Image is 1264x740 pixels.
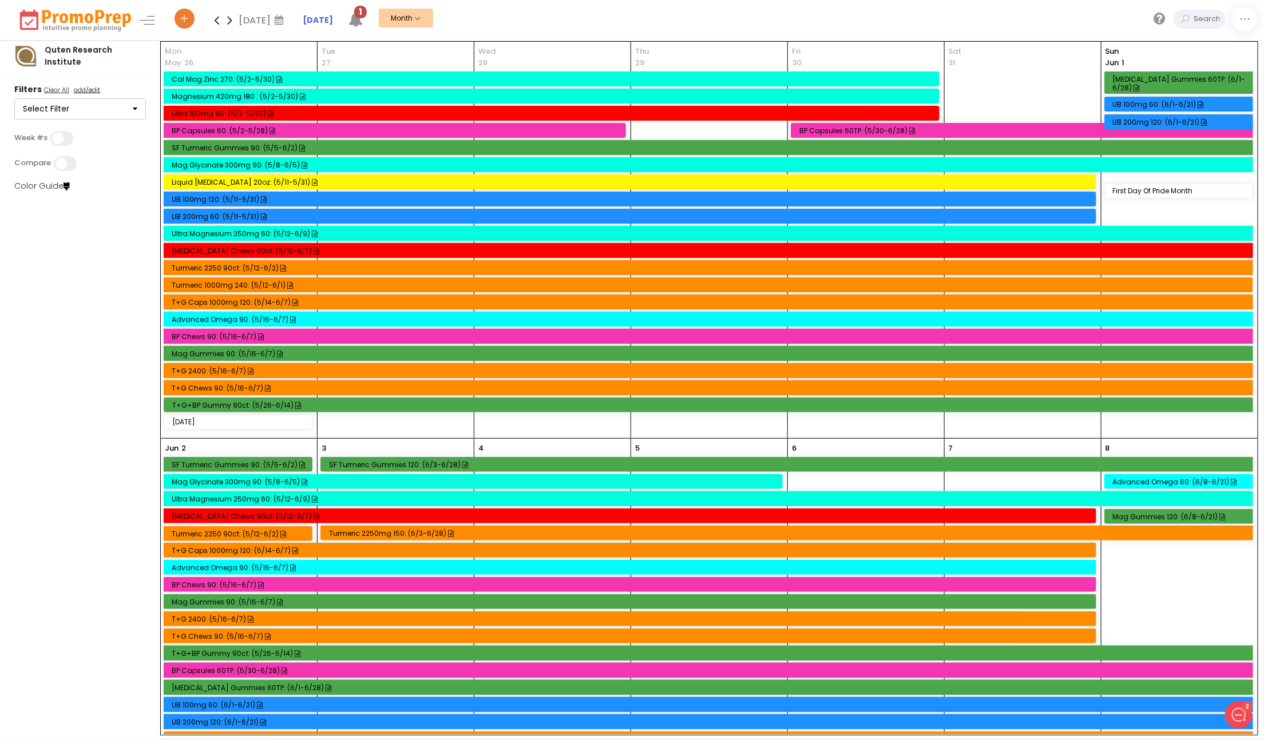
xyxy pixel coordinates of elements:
h1: Hello [PERSON_NAME]! [17,55,212,74]
a: Color Guide [14,180,70,192]
div: BP Capsules 60TP: (5/30-6/28) [172,666,1249,675]
span: Wed [478,46,627,57]
span: Thu [635,46,783,57]
p: 28 [478,57,488,69]
span: 1 [354,6,367,18]
a: add/edit [72,85,102,97]
label: Compare [14,158,51,168]
span: Fri [792,46,940,57]
span: Jun [1105,57,1119,68]
div: Advanced Omega 90: (5/16-6/7) [172,563,1091,572]
div: UB 100mg 60: (6/1-6/21) [172,701,1249,709]
div: Turmeric 2250 90ct: (5/12-6/2) [172,264,1249,272]
p: 8 [1105,443,1110,454]
div: Mag Gummies 90: (5/16-6/7) [172,598,1091,606]
h2: What can we do to help? [17,76,212,94]
div: Mag Glycinate 300mg 90: (5/8-6/5) [172,478,778,486]
div: Mag Gummies 120: (6/8-6/21) [1113,512,1249,521]
label: Week #s [14,133,47,142]
p: 5 [635,443,640,454]
p: 31 [949,57,956,69]
div: Advanced Omega 90: (5/16-6/7) [172,315,1249,324]
div: Ultra Magnesium 250mg 60: (5/12-6/9) [172,229,1249,238]
p: May [165,57,181,69]
div: T+G Chews 90: (5/16-6/7) [172,384,1249,392]
p: 26 [184,57,193,69]
div: UB 200mg 120: (6/1-6/21) [172,718,1249,726]
button: New conversation [18,115,211,138]
p: 3 [322,443,326,454]
p: 2 [181,443,186,454]
div: BP Chews 90: (5/16-6/7) [172,580,1091,589]
div: T+G Caps 1000mg 120: (5/14-6/7) [172,298,1249,307]
div: [MEDICAL_DATA] Gummies 60TP: (6/1-6/28) [1113,75,1249,92]
div: BP Capsules 60TP: (5/30-6/28) [799,126,1249,135]
p: Jun [165,443,179,454]
iframe: gist-messenger-bubble-iframe [1225,701,1253,729]
a: [DATE] [303,14,333,26]
strong: Filters [14,83,42,95]
u: add/edit [74,85,100,94]
div: SF Turmeric Gummies 90: (5/5-6/2) [172,460,308,469]
div: Advanced Omega 60: (6/8-6/21) [1113,478,1249,486]
button: Select Filter [14,98,146,120]
div: Turmeric 2250 90ct: (5/12-6/2) [172,530,308,538]
div: T+G 2400: (5/16-6/7) [172,615,1091,623]
input: Search [1191,10,1226,29]
div: Cal Mag Zinc 270: (5/2-5/30) [172,75,934,83]
div: Turmeric 2250mg 150: (6/3-6/28) [329,529,1249,538]
div: [DATE] [239,11,287,29]
div: First Day of Pride Month [1113,186,1249,195]
button: Month [379,9,433,27]
div: T+G+BP Gummy 90ct: (5/26-6/14) [172,649,1249,658]
div: BP Chews 90: (5/16-6/7) [172,332,1249,341]
img: 2022-03-25_13-24-42.png [14,45,37,67]
div: Mag Gummies 90: (5/16-6/7) [172,349,1249,358]
div: T+G 2400: (5/16-6/7) [172,367,1249,375]
div: T+G Caps 1000mg 120: (5/14-6/7) [172,546,1091,555]
span: Tue [322,46,470,57]
p: 27 [322,57,331,69]
span: Mon [165,46,313,57]
div: UB 200mg 120: (6/1-6/21) [1113,118,1249,126]
p: 6 [792,443,797,454]
span: New conversation [74,122,137,131]
span: We run on Gist [96,400,145,407]
div: SF Turmeric Gummies 120: (6/3-6/28) [329,460,1249,469]
div: [MEDICAL_DATA] Chews 90ct: (5/12-6/7) [172,512,1091,520]
div: Liquid [MEDICAL_DATA] 20oz: (5/11-5/31) [172,178,1091,186]
p: 29 [635,57,644,69]
div: Turmeric 1000mg 240: (5/12-6/1) [172,281,1248,289]
div: T+G Chews 90: (5/16-6/7) [172,632,1091,640]
div: [DATE] [172,417,308,426]
div: UB 100mg 60: (6/1-6/21) [1113,100,1249,109]
span: Sat [949,46,1097,57]
p: 1 [1105,57,1125,69]
p: 30 [792,57,802,69]
div: BP Capsules 60: (5/2-5/28) [172,126,621,135]
div: Magnesium 420mg 180 : (5/2-5/30) [172,92,934,101]
div: [MEDICAL_DATA] Chews 90ct: (5/12-6/7) [172,246,1249,255]
div: Ultra 100mg 90: (5/2-5/30) [172,109,934,118]
div: [MEDICAL_DATA] Gummies 60TP: (6/1-6/28) [172,683,1249,692]
div: UB 200mg 60: (5/11-5/31) [172,212,1091,221]
div: UB 100mg 120: (5/11-5/31) [172,195,1091,204]
div: T+G+BP Gummy 90ct: (5/26-6/14) [172,401,1249,409]
div: Mag Glycinate 300mg 90: (5/8-6/5) [172,161,1249,169]
div: SF Turmeric Gummies 90: (5/5-6/2) [172,144,1249,152]
div: Quten Research Institute [37,44,146,68]
div: Ultra Magnesium 250mg 60: (5/12-6/9) [172,495,1249,503]
span: Sun [1105,46,1254,57]
p: 4 [478,443,484,454]
p: 7 [949,443,953,454]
